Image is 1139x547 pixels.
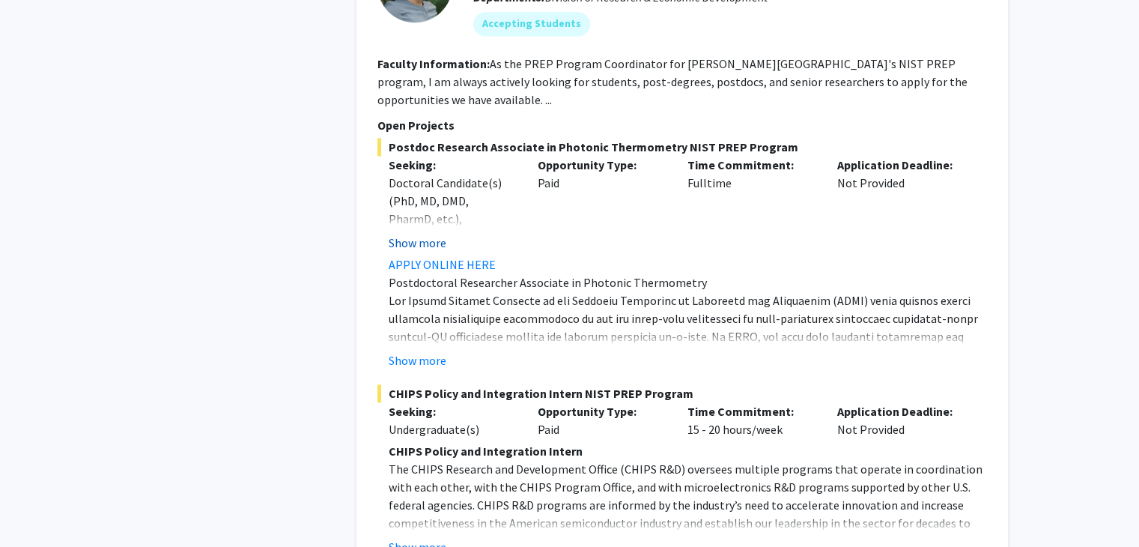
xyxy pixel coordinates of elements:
[389,402,516,420] p: Seeking:
[389,156,516,174] p: Seeking:
[11,480,64,536] iframe: Chat
[377,56,490,71] b: Faculty Information:
[826,156,976,252] div: Not Provided
[837,156,965,174] p: Application Deadline:
[687,156,815,174] p: Time Commitment:
[389,444,583,459] strong: CHIPS Policy and Integration Intern
[473,12,590,36] mat-chip: Accepting Students
[676,402,826,438] div: 15 - 20 hours/week
[389,351,446,369] button: Show more
[377,56,968,107] fg-read-more: As the PREP Program Coordinator for [PERSON_NAME][GEOGRAPHIC_DATA]'s NIST PREP program, I am alwa...
[687,402,815,420] p: Time Commitment:
[389,257,496,272] a: APPLY ONLINE HERE
[389,174,516,282] div: Doctoral Candidate(s) (PhD, MD, DMD, PharmD, etc.), Postdoctoral Researcher(s) / Research Staff
[389,273,987,291] p: Postdoctoral Researcher Associate in Photonic Thermometry
[389,234,446,252] button: Show more
[826,402,976,438] div: Not Provided
[377,116,987,134] p: Open Projects
[377,384,987,402] span: CHIPS Policy and Integration Intern NIST PREP Program
[526,402,676,438] div: Paid
[538,402,665,420] p: Opportunity Type:
[526,156,676,252] div: Paid
[389,420,516,438] div: Undergraduate(s)
[837,402,965,420] p: Application Deadline:
[377,138,987,156] span: Postdoc Research Associate in Photonic Thermometry NIST PREP Program
[538,156,665,174] p: Opportunity Type:
[676,156,826,252] div: Fulltime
